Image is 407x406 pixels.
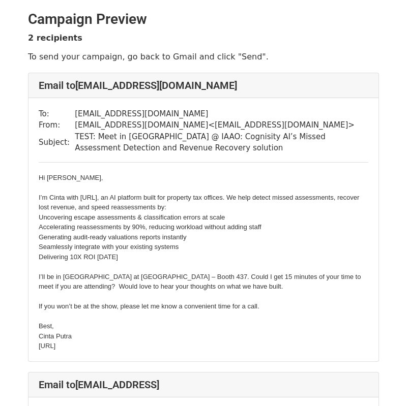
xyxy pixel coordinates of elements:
td: [EMAIL_ADDRESS][DOMAIN_NAME] < [EMAIL_ADDRESS][DOMAIN_NAME] > [75,119,368,131]
li: Seamlessly integrate with your existing systems [39,242,368,252]
h2: Campaign Preview [28,11,379,28]
li: Uncovering escape assessments & classification errors at scale [39,212,368,223]
td: To: [39,108,75,120]
strong: 2 recipients [28,33,82,43]
h4: Email to [EMAIL_ADDRESS][DOMAIN_NAME] [39,79,368,91]
h4: Email to [EMAIL_ADDRESS] [39,379,368,391]
li: Generating audit-ready valuations reports instantly [39,232,368,242]
td: TEST: Meet in [GEOGRAPHIC_DATA] @ IAAO: Cognisity AI’s Missed Assessment Detection and Revenue Re... [75,131,368,154]
div: Hi [PERSON_NAME], I’m Cinta with [URL], an AI platform built for property tax offices. We help de... [39,173,368,351]
p: To send your campaign, go back to Gmail and click "Send". [28,51,379,62]
td: From: [39,119,75,131]
td: [EMAIL_ADDRESS][DOMAIN_NAME] [75,108,368,120]
li: Delivering 10X ROI [DATE] [39,252,368,262]
li: Accelerating reassessments by 90%, reducing workload without adding staff [39,222,368,232]
td: Subject: [39,131,75,154]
